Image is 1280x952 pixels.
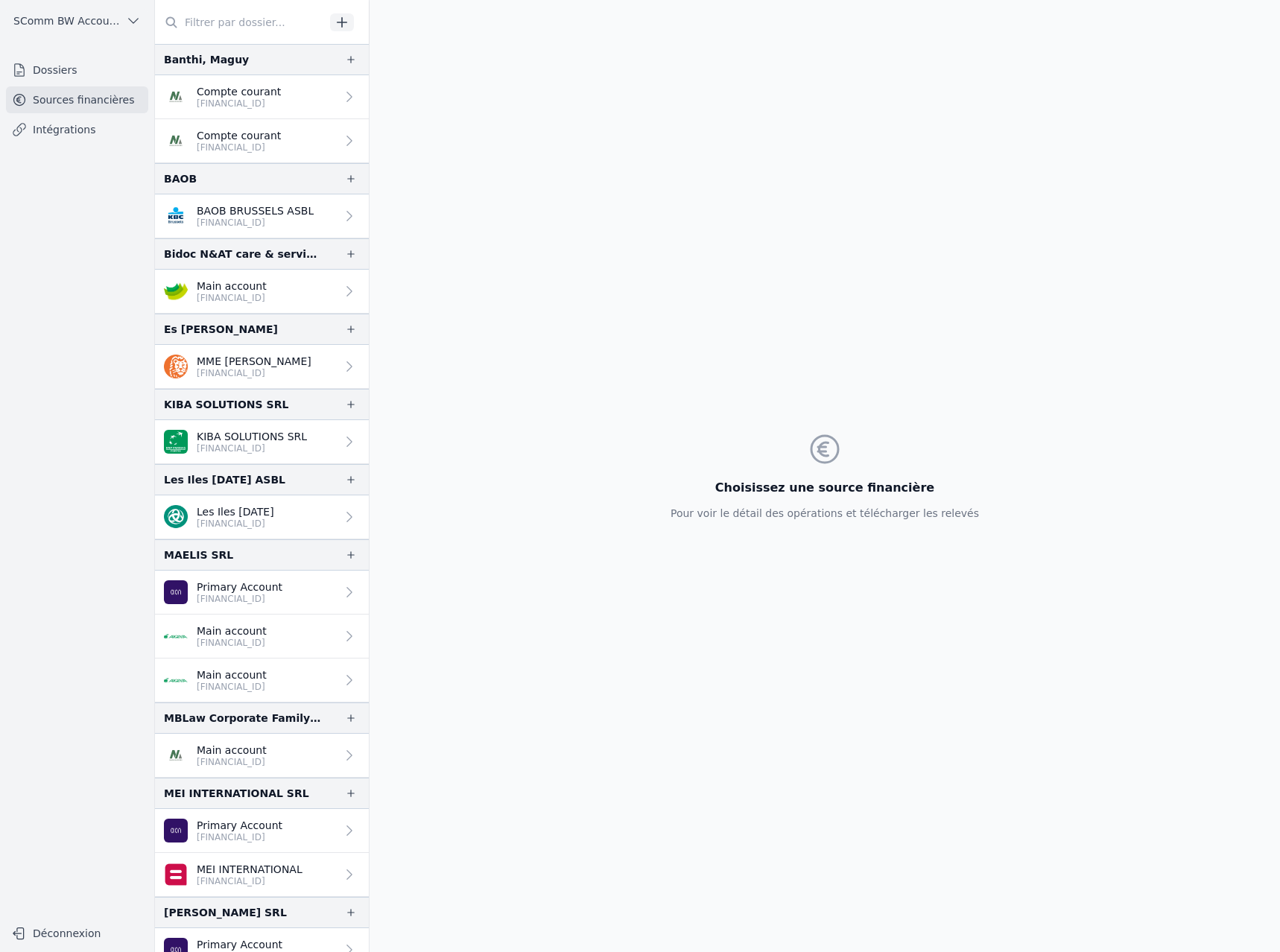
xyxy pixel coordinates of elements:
h3: Choisissez une source financière [671,479,979,497]
img: crelan.png [164,279,188,303]
p: KIBA SOLUTIONS SRL [197,429,307,444]
a: Primary Account [FINANCIAL_ID] [155,809,369,853]
p: [FINANCIAL_ID] [197,756,267,768]
p: Main account [197,743,267,758]
img: ARGENTA_ARSPBE22.png [164,668,188,692]
a: MME [PERSON_NAME] [FINANCIAL_ID] [155,345,369,389]
p: [FINANCIAL_ID] [197,367,311,379]
img: KBC_BRUSSELS_KREDBEBB.png [164,204,188,228]
p: Primary Account [197,818,282,833]
p: [FINANCIAL_ID] [197,292,267,304]
p: [FINANCIAL_ID] [197,98,281,110]
img: ing.png [164,355,188,378]
p: Les Iles [DATE] [197,504,274,519]
p: [FINANCIAL_ID] [197,442,307,454]
a: Intégrations [6,116,148,143]
a: Main account [FINANCIAL_ID] [155,734,369,778]
button: Déconnexion [6,921,148,945]
p: Primary Account [197,580,282,594]
p: Compte courant [197,128,281,143]
img: belfius.png [164,863,188,886]
p: [FINANCIAL_ID] [197,217,314,229]
p: Main account [197,667,267,682]
div: BAOB [164,170,197,188]
a: Primary Account [FINANCIAL_ID] [155,571,369,615]
button: SComm BW Accounting [6,9,148,33]
a: Main account [FINANCIAL_ID] [155,615,369,659]
img: NAGELMACKERS_BNAGBEBBXXX.png [164,743,188,767]
div: MBLaw Corporate Family Office SRL [164,709,321,727]
a: Compte courant [FINANCIAL_ID] [155,75,369,119]
input: Filtrer par dossier... [155,9,325,36]
div: Banthi, Maguy [164,51,249,69]
div: MEI INTERNATIONAL SRL [164,784,309,802]
p: MME [PERSON_NAME] [197,354,311,369]
div: KIBA SOLUTIONS SRL [164,396,288,413]
p: [FINANCIAL_ID] [197,593,282,605]
img: NAGELMACKERS_BNAGBEBBXXX.png [164,85,188,109]
a: Les Iles [DATE] [FINANCIAL_ID] [155,495,369,539]
img: ARGENTA_ARSPBE22.png [164,624,188,648]
img: triodosbank.png [164,505,188,529]
p: Pour voir le détail des opérations et télécharger les relevés [671,506,979,521]
div: Les Iles [DATE] ASBL [164,471,285,489]
p: Compte courant [197,84,281,99]
p: BAOB BRUSSELS ASBL [197,203,314,218]
img: AION_BMPBBEBBXXX.png [164,580,188,604]
p: [FINANCIAL_ID] [197,637,267,649]
a: BAOB BRUSSELS ASBL [FINANCIAL_ID] [155,194,369,238]
p: Primary Account [197,937,282,952]
span: SComm BW Accounting [13,13,120,28]
p: [FINANCIAL_ID] [197,681,267,693]
div: Bidoc N&AT care & services [164,245,321,263]
p: Main account [197,279,267,293]
p: [FINANCIAL_ID] [197,875,302,887]
p: [FINANCIAL_ID] [197,831,282,843]
div: [PERSON_NAME] SRL [164,904,287,921]
a: Main account [FINANCIAL_ID] [155,659,369,702]
img: AION_BMPBBEBBXXX.png [164,819,188,842]
img: BNP_BE_BUSINESS_GEBABEBB.png [164,430,188,454]
img: NAGELMACKERS_BNAGBEBBXXX.png [164,129,188,153]
div: Es [PERSON_NAME] [164,320,278,338]
a: KIBA SOLUTIONS SRL [FINANCIAL_ID] [155,420,369,464]
p: [FINANCIAL_ID] [197,518,274,530]
p: [FINANCIAL_ID] [197,142,281,153]
p: Main account [197,623,267,638]
p: MEI INTERNATIONAL [197,862,302,877]
a: MEI INTERNATIONAL [FINANCIAL_ID] [155,853,369,897]
a: Compte courant [FINANCIAL_ID] [155,119,369,163]
a: Main account [FINANCIAL_ID] [155,270,369,314]
div: MAELIS SRL [164,546,233,564]
a: Sources financières [6,86,148,113]
a: Dossiers [6,57,148,83]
